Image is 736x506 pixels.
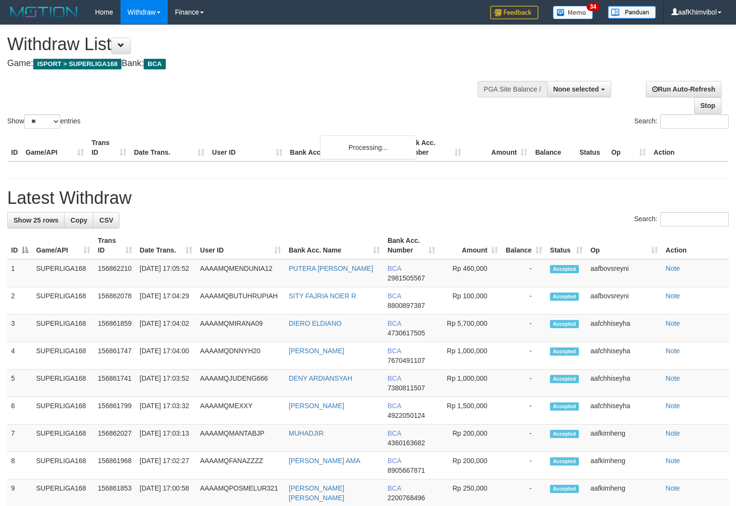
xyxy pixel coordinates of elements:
span: Copy 8905667871 to clipboard [388,466,425,474]
select: Showentries [24,114,60,129]
td: SUPERLIGA168 [32,370,94,397]
span: BCA [144,59,165,69]
label: Search: [634,212,729,226]
td: AAAAMQMANTABJP [196,425,285,452]
td: - [502,315,546,342]
td: - [502,425,546,452]
th: Amount [465,134,531,161]
td: Rp 1,500,000 [439,397,502,425]
td: Rp 1,000,000 [439,342,502,370]
span: Accepted [550,293,579,301]
span: Copy 4360163682 to clipboard [388,439,425,447]
td: aafchhiseyha [587,342,662,370]
a: Note [666,347,680,355]
a: MUHADJIR [289,429,323,437]
td: AAAAMQMENDUNIA12 [196,259,285,287]
td: Rp 460,000 [439,259,502,287]
a: Note [666,265,680,272]
td: 3 [7,315,32,342]
td: AAAAMQBUTUHRUPIAH [196,287,285,315]
td: 1 [7,259,32,287]
td: aafkimheng [587,452,662,479]
img: Feedback.jpg [490,6,538,19]
th: Date Trans.: activate to sort column ascending [136,232,196,259]
img: panduan.png [608,6,656,19]
label: Search: [634,114,729,129]
a: CSV [93,212,120,228]
th: Game/API [22,134,88,161]
td: [DATE] 17:03:32 [136,397,196,425]
h4: Game: Bank: [7,59,481,68]
td: AAAAMQFANAZZZZ [196,452,285,479]
a: DENY ARDIANSYAH [289,374,352,382]
td: Rp 5,700,000 [439,315,502,342]
th: Status [575,134,607,161]
td: aafchhiseyha [587,370,662,397]
th: Trans ID [88,134,130,161]
input: Search: [660,212,729,226]
td: 6 [7,397,32,425]
td: AAAAMQDNNYH20 [196,342,285,370]
td: Rp 100,000 [439,287,502,315]
span: None selected [553,85,599,93]
a: [PERSON_NAME] AMA [289,457,361,465]
td: Rp 200,000 [439,425,502,452]
img: Button%20Memo.svg [553,6,593,19]
a: Run Auto-Refresh [646,81,722,97]
span: Accepted [550,457,579,466]
a: Note [666,374,680,382]
td: aafbovsreyni [587,287,662,315]
a: PUTERA [PERSON_NAME] [289,265,373,272]
div: PGA Site Balance / [478,81,547,97]
td: SUPERLIGA168 [32,397,94,425]
span: Copy [70,216,87,224]
td: - [502,397,546,425]
td: aafchhiseyha [587,397,662,425]
th: Bank Acc. Number [399,134,465,161]
th: Op: activate to sort column ascending [587,232,662,259]
span: Copy 2981505567 to clipboard [388,274,425,282]
span: BCA [388,320,401,327]
span: Copy 4922050124 to clipboard [388,412,425,419]
h1: Withdraw List [7,35,481,54]
td: 156861741 [94,370,136,397]
button: None selected [547,81,611,97]
a: Note [666,320,680,327]
a: Note [666,292,680,300]
span: BCA [388,484,401,492]
td: 2 [7,287,32,315]
td: [DATE] 17:04:02 [136,315,196,342]
span: Copy 7380811507 to clipboard [388,384,425,392]
span: BCA [388,292,401,300]
span: BCA [388,457,401,465]
th: User ID: activate to sort column ascending [196,232,285,259]
span: 34 [587,2,600,11]
a: DIERO ELDIANO [289,320,342,327]
th: Action [650,134,729,161]
a: Note [666,429,680,437]
td: [DATE] 17:05:52 [136,259,196,287]
a: Note [666,457,680,465]
span: Accepted [550,320,579,328]
td: 156861859 [94,315,136,342]
td: 5 [7,370,32,397]
th: ID: activate to sort column descending [7,232,32,259]
a: Stop [694,97,722,114]
th: Action [662,232,729,259]
a: [PERSON_NAME] [PERSON_NAME] [289,484,344,502]
a: Note [666,402,680,410]
th: ID [7,134,22,161]
td: AAAAMQMIRANA09 [196,315,285,342]
td: - [502,452,546,479]
td: SUPERLIGA168 [32,452,94,479]
td: [DATE] 17:04:29 [136,287,196,315]
label: Show entries [7,114,80,129]
td: SUPERLIGA168 [32,259,94,287]
a: Note [666,484,680,492]
span: Accepted [550,375,579,383]
img: MOTION_logo.png [7,5,80,19]
th: Bank Acc. Name: activate to sort column ascending [285,232,384,259]
td: 156861747 [94,342,136,370]
td: 7 [7,425,32,452]
th: Status: activate to sort column ascending [546,232,587,259]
